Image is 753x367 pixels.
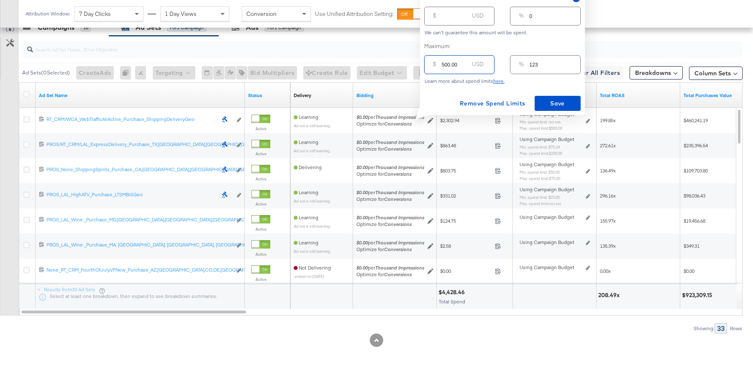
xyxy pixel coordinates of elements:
span: per [356,189,424,195]
span: Conversion [246,10,277,18]
div: Showing: [693,326,715,331]
em: Thousand Impressions [375,114,424,120]
span: $0.00 [684,268,694,274]
button: Save [535,96,581,111]
a: RT_CRM/WCA_WebTrafficAllActive_Purchase_ShippingDeliveryGeo [46,116,217,125]
div: % [515,59,527,74]
em: $0.00 [356,164,368,170]
em: $0.00 [356,139,368,145]
a: here. [493,78,505,84]
sub: Ad set is still learning. [294,123,331,128]
div: Optimize for [356,246,424,253]
em: Thousand Impressions [375,239,424,246]
span: 1 Day Views [165,10,197,18]
label: Active [251,151,270,157]
a: None_RT_CRM_FourthOfJulyVFNew_Purchase_AZ,[GEOGRAPHIC_DATA],CO,DE,[GEOGRAPHIC_DATA],[GEOGRAPHIC_D... [46,267,232,275]
span: $0.00 [440,268,492,274]
span: Delivering [294,164,322,170]
div: Attribution Window: [25,11,70,17]
span: Using Campaign Budget [520,161,574,168]
div: 208.49x [598,291,622,299]
span: Using Campaign Budget [520,136,574,143]
span: Learning [294,214,318,221]
div: Rows [730,326,743,331]
em: Thousand Impressions [375,139,424,145]
span: 272.61x [600,142,616,149]
div: Using Campaign Budget [520,214,584,221]
div: 33 [715,323,727,334]
label: Active [251,252,270,257]
label: Maximum: [424,42,581,50]
span: Learning [294,139,318,145]
sub: Ad set is still learning. [294,249,331,254]
label: Active [251,176,270,182]
span: 155.97x [600,218,616,224]
span: 135.39x [600,243,616,249]
sub: Ad set is still learning. [294,148,331,153]
a: PROS_LAL_HighATV_Purchase_LTSMBiSGeo [46,191,217,200]
sub: Max. spend limit : not set [520,201,561,206]
span: per [356,114,424,120]
span: $331.02 [440,192,492,199]
div: % [515,10,527,25]
span: $109,703.80 [684,167,708,174]
em: Conversions [384,271,412,277]
div: PROS_LAL_Wine _Purchase_MA, [GEOGRAPHIC_DATA], [GEOGRAPHIC_DATA], [GEOGRAPHIC_DATA], [GEOGRAPHIC_... [46,241,232,248]
button: Clear All Filters [569,66,623,80]
span: $235,396.54 [684,142,708,149]
span: $124.75 [440,218,492,224]
div: PROS/RT_CRM/LAL_ExpressDelivery_Purchase_TX,[GEOGRAPHIC_DATA],[GEOGRAPHIC_DATA],[GEOGRAPHIC_DATA] [46,141,217,148]
div: Learn more about spend limits [424,78,581,84]
span: 7 Day Clicks [79,10,111,18]
label: Active [251,201,270,207]
div: $923,309.15 [682,291,715,299]
div: Ad Sets ( 0 Selected) [22,69,70,77]
span: Using Campaign Budget [520,186,574,193]
span: $349.31 [684,243,699,249]
sub: Min. spend limit: $50.00 [520,169,560,175]
span: 136.49x [600,167,616,174]
div: 0 [120,66,135,80]
sub: Min. spend limit: $25.00 [520,195,560,200]
div: RT_CRM/WCA_WebTrafficAllActive_Purchase_ShippingDeliveryGeo [46,116,217,123]
div: Optimize for [356,221,424,228]
label: Active [251,126,270,131]
sub: Ad set is still learning. [294,223,331,228]
sub: Max. spend limit : $200.00 [520,151,562,156]
span: 0.00x [600,268,611,274]
em: Thousand Impressions [375,189,424,195]
span: $2.58 [440,243,492,249]
em: $0.00 [356,189,368,195]
div: USD [469,10,487,25]
a: PROS_None_ShippingSpirits_Purchase_CA,[GEOGRAPHIC_DATA],[GEOGRAPHIC_DATA],[GEOGRAPHIC_DATA],[GEOG... [46,166,217,175]
button: Breakdowns [630,66,683,80]
div: Delivery [294,92,311,99]
div: PROS_None_ShippingSpirits_Purchase_CA,[GEOGRAPHIC_DATA],[GEOGRAPHIC_DATA],[GEOGRAPHIC_DATA],[GEOG... [46,166,217,173]
a: PROS/RT_CRM/LAL_ExpressDelivery_Purchase_TX,[GEOGRAPHIC_DATA],[GEOGRAPHIC_DATA],[GEOGRAPHIC_DATA] [46,141,217,150]
span: $98,036.43 [684,192,705,199]
sub: Max. spend limit : $75.00 [520,176,560,181]
div: Optimize for [356,121,424,127]
span: 199.85x [600,117,616,123]
div: PROS_LAL_HighATV_Purchase_LTSMBiSGeo [46,191,217,198]
button: Column Sets [689,67,743,80]
em: $0.00 [356,264,368,271]
span: Total Spend [439,298,465,305]
span: Save [538,98,577,109]
div: Optimize for [356,171,424,177]
span: per [356,264,424,271]
span: Learning [294,114,318,120]
div: USD [469,59,487,74]
div: $ [430,59,440,74]
span: $460,241.19 [684,117,708,123]
em: Conversions [384,221,412,227]
span: $863.48 [440,142,492,149]
a: Total ROAS [600,92,677,99]
div: PROS_LAL_Wine _Purchase_MD,[GEOGRAPHIC_DATA],[GEOGRAPHIC_DATA],[GEOGRAPHIC_DATA],[GEOGRAPHIC_DATA... [46,216,232,223]
span: per [356,214,424,221]
a: Reflects the ability of your Ad Set to achieve delivery based on ad states, schedule and budget. [294,92,311,99]
sub: Min. spend limit: $75.24 [520,144,560,149]
span: $2,302.94 [440,117,492,123]
span: per [356,164,424,170]
a: Your Ad Set name. [39,92,241,99]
